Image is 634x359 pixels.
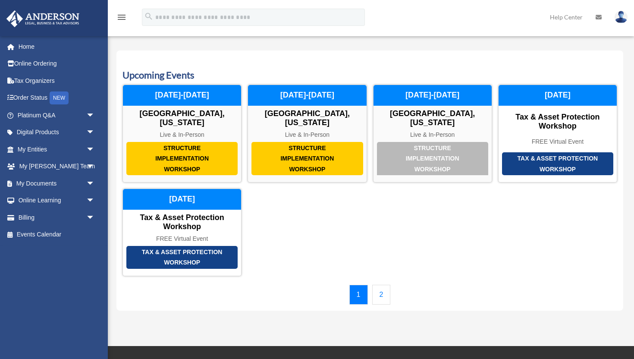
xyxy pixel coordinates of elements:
div: [DATE]-[DATE] [248,85,366,106]
div: Tax & Asset Protection Workshop [126,246,238,269]
div: Tax & Asset Protection Workshop [502,152,613,175]
div: [GEOGRAPHIC_DATA], [US_STATE] [123,109,241,128]
div: [GEOGRAPHIC_DATA], [US_STATE] [248,109,366,128]
img: User Pic [615,11,628,23]
a: Online Learningarrow_drop_down [6,192,108,209]
div: Structure Implementation Workshop [251,142,363,176]
div: [GEOGRAPHIC_DATA], [US_STATE] [373,109,492,128]
span: arrow_drop_down [86,158,104,176]
a: Events Calendar [6,226,104,243]
div: Live & In-Person [373,131,492,139]
div: [DATE] [123,189,241,210]
span: arrow_drop_down [86,175,104,192]
a: Home [6,38,108,55]
a: Order StatusNEW [6,89,108,107]
div: Tax & Asset Protection Workshop [123,213,241,232]
h3: Upcoming Events [122,69,617,82]
div: NEW [50,91,69,104]
a: Digital Productsarrow_drop_down [6,124,108,141]
a: 1 [349,285,368,305]
img: Anderson Advisors Platinum Portal [4,10,82,27]
div: Structure Implementation Workshop [377,142,488,176]
a: menu [116,15,127,22]
div: Live & In-Person [123,131,241,139]
a: 2 [372,285,391,305]
div: [DATE]-[DATE] [373,85,492,106]
div: [DATE] [499,85,617,106]
a: Structure Implementation Workshop [GEOGRAPHIC_DATA], [US_STATE] Live & In-Person [DATE]-[DATE] [248,85,367,183]
div: FREE Virtual Event [123,235,241,242]
a: My [PERSON_NAME] Teamarrow_drop_down [6,158,108,175]
span: arrow_drop_down [86,124,104,142]
a: Online Ordering [6,55,108,72]
span: arrow_drop_down [86,141,104,158]
a: Billingarrow_drop_down [6,209,108,226]
div: FREE Virtual Event [499,138,617,145]
a: Structure Implementation Workshop [GEOGRAPHIC_DATA], [US_STATE] Live & In-Person [DATE]-[DATE] [122,85,242,183]
span: arrow_drop_down [86,192,104,210]
a: My Entitiesarrow_drop_down [6,141,108,158]
a: Tax & Asset Protection Workshop Tax & Asset Protection Workshop FREE Virtual Event [DATE] [122,189,242,276]
a: Platinum Q&Aarrow_drop_down [6,107,108,124]
a: My Documentsarrow_drop_down [6,175,108,192]
span: arrow_drop_down [86,209,104,227]
a: Structure Implementation Workshop [GEOGRAPHIC_DATA], [US_STATE] Live & In-Person [DATE]-[DATE] [373,85,492,183]
div: Tax & Asset Protection Workshop [499,113,617,131]
a: Tax Organizers [6,72,108,89]
i: search [144,12,154,21]
div: [DATE]-[DATE] [123,85,241,106]
span: arrow_drop_down [86,107,104,124]
i: menu [116,12,127,22]
div: Structure Implementation Workshop [126,142,238,176]
div: Live & In-Person [248,131,366,139]
a: Tax & Asset Protection Workshop Tax & Asset Protection Workshop FREE Virtual Event [DATE] [498,85,617,183]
